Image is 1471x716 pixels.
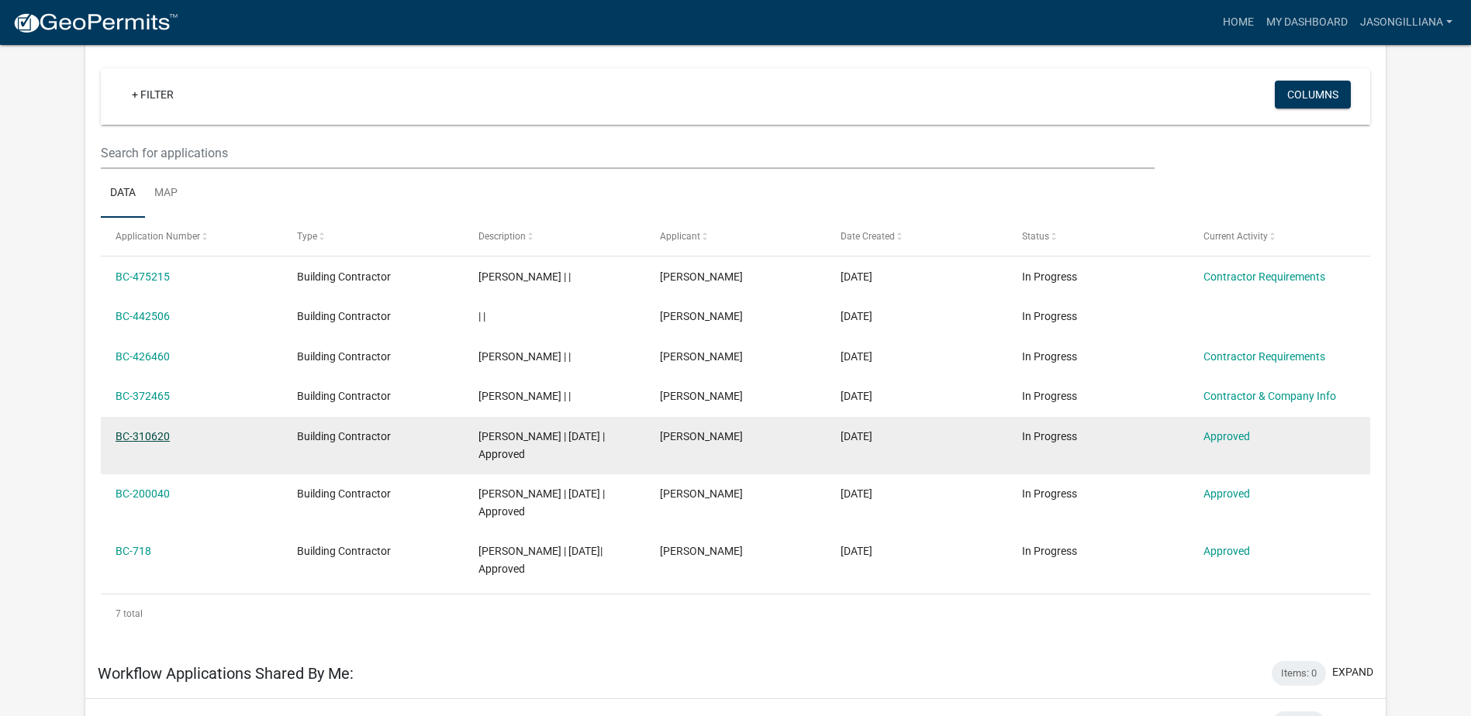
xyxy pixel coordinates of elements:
[478,390,571,402] span: Jason Gilliana | |
[478,430,605,460] span: Jason Gilliana | 09/12/2024 | Approved
[116,390,170,402] a: BC-372465
[478,350,571,363] span: Jason Gilliana | |
[1022,390,1077,402] span: In Progress
[1332,664,1373,680] button: expand
[1203,487,1250,500] a: Approved
[660,487,743,500] span: Jason Gilliana
[297,231,317,242] span: Type
[660,231,700,242] span: Applicant
[1189,218,1370,255] datatable-header-cell: Current Activity
[1203,350,1325,363] a: Contractor Requirements
[841,310,872,322] span: 06/27/2025
[660,350,743,363] span: Jason Gilliana
[101,169,145,219] a: Data
[1022,545,1077,557] span: In Progress
[644,218,826,255] datatable-header-cell: Applicant
[116,231,200,242] span: Application Number
[478,545,603,575] span: Jason Gilliana | 05/08/2023| Approved
[1022,430,1077,442] span: In Progress
[841,350,872,363] span: 05/27/2025
[841,430,872,442] span: 09/12/2024
[297,350,391,363] span: Building Contractor
[464,218,645,255] datatable-header-cell: Description
[660,390,743,402] span: Jason Gilliana
[297,487,391,500] span: Building Contractor
[1260,8,1354,37] a: My Dashboard
[478,231,526,242] span: Description
[297,270,391,283] span: Building Contractor
[660,545,743,557] span: Jason Gilliana
[1217,8,1260,37] a: Home
[1275,81,1351,108] button: Columns
[478,487,605,518] span: Jason Gilliana | 01/01/2024 | Approved
[660,430,743,442] span: Jason Gilliana
[297,430,391,442] span: Building Contractor
[116,350,170,363] a: BC-426460
[1022,487,1077,500] span: In Progress
[116,545,151,557] a: BC-718
[101,137,1155,169] input: Search for applications
[297,390,391,402] span: Building Contractor
[1022,270,1077,283] span: In Progress
[119,81,186,108] a: + Filter
[116,270,170,283] a: BC-475215
[116,487,170,500] a: BC-200040
[98,664,354,683] h5: Workflow Applications Shared By Me:
[145,169,187,219] a: Map
[841,390,872,402] span: 02/04/2025
[1022,350,1077,363] span: In Progress
[826,218,1007,255] datatable-header-cell: Date Created
[1022,231,1049,242] span: Status
[101,218,282,255] datatable-header-cell: Application Number
[660,310,743,322] span: Jason Gilliana
[1203,545,1250,557] a: Approved
[101,594,1370,633] div: 7 total
[85,40,1386,649] div: collapse
[1007,218,1189,255] datatable-header-cell: Status
[1203,270,1325,283] a: Contractor Requirements
[116,310,170,322] a: BC-442506
[1203,390,1336,402] a: Contractor & Company Info
[841,487,872,500] span: 12/09/2023
[297,545,391,557] span: Building Contractor
[1022,310,1077,322] span: In Progress
[116,430,170,442] a: BC-310620
[1272,661,1326,686] div: Items: 0
[478,270,571,283] span: Jason Gilliana | |
[1203,231,1268,242] span: Current Activity
[297,310,391,322] span: Building Contractor
[841,270,872,283] span: 09/08/2025
[1354,8,1459,37] a: JasonGilliana
[478,310,485,322] span: | |
[841,545,872,557] span: 02/10/2023
[1203,430,1250,442] a: Approved
[660,270,743,283] span: Jason Gilliana
[841,231,895,242] span: Date Created
[282,218,464,255] datatable-header-cell: Type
